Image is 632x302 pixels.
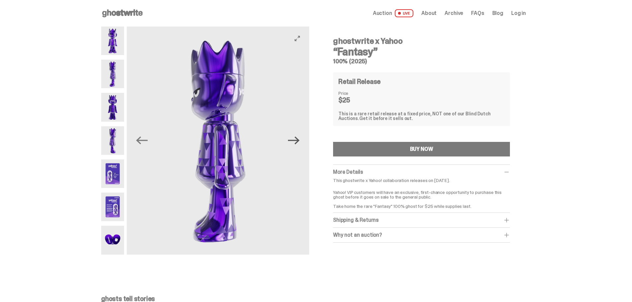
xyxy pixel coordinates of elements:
[395,9,414,17] span: LIVE
[338,97,372,103] dd: $25
[338,111,505,121] div: This is a rare retail release at a fixed price, NOT one of our Blind Dutch Auctions.
[333,232,510,238] div: Why not an auction?
[333,58,510,64] h5: 100% (2025)
[127,27,309,255] img: Yahoo-HG---2.png
[333,142,510,156] button: BUY NOW
[101,126,124,155] img: Yahoo-HG---4.png
[373,11,392,16] span: Auction
[333,46,510,57] h3: “Fantasy”
[101,295,526,302] p: ghosts tell stories
[101,93,124,121] img: Yahoo-HG---3.png
[135,133,149,148] button: Previous
[338,91,372,95] dt: Price
[471,11,484,16] a: FAQs
[287,133,301,148] button: Next
[333,168,363,175] span: More Details
[101,193,124,221] img: Yahoo-HG---6.png
[338,78,381,85] h4: Retail Release
[511,11,526,16] a: Log in
[492,11,503,16] a: Blog
[101,60,124,88] img: Yahoo-HG---2.png
[421,11,437,16] a: About
[373,9,413,17] a: Auction LIVE
[445,11,463,16] a: Archive
[333,217,510,223] div: Shipping & Returns
[101,27,124,55] img: Yahoo-HG---1.png
[293,34,301,42] button: View full-screen
[333,185,510,209] p: Yahoo! VIP customers will have an exclusive, first-chance opportunity to purchase this ghost befo...
[410,147,433,152] div: BUY NOW
[359,115,413,121] span: Get it before it sells out.
[101,159,124,188] img: Yahoo-HG---5.png
[333,37,510,45] h4: ghostwrite x Yahoo
[101,226,124,254] img: Yahoo-HG---7.png
[333,178,510,183] p: This ghostwrite x Yahoo! collaboration releases on [DATE].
